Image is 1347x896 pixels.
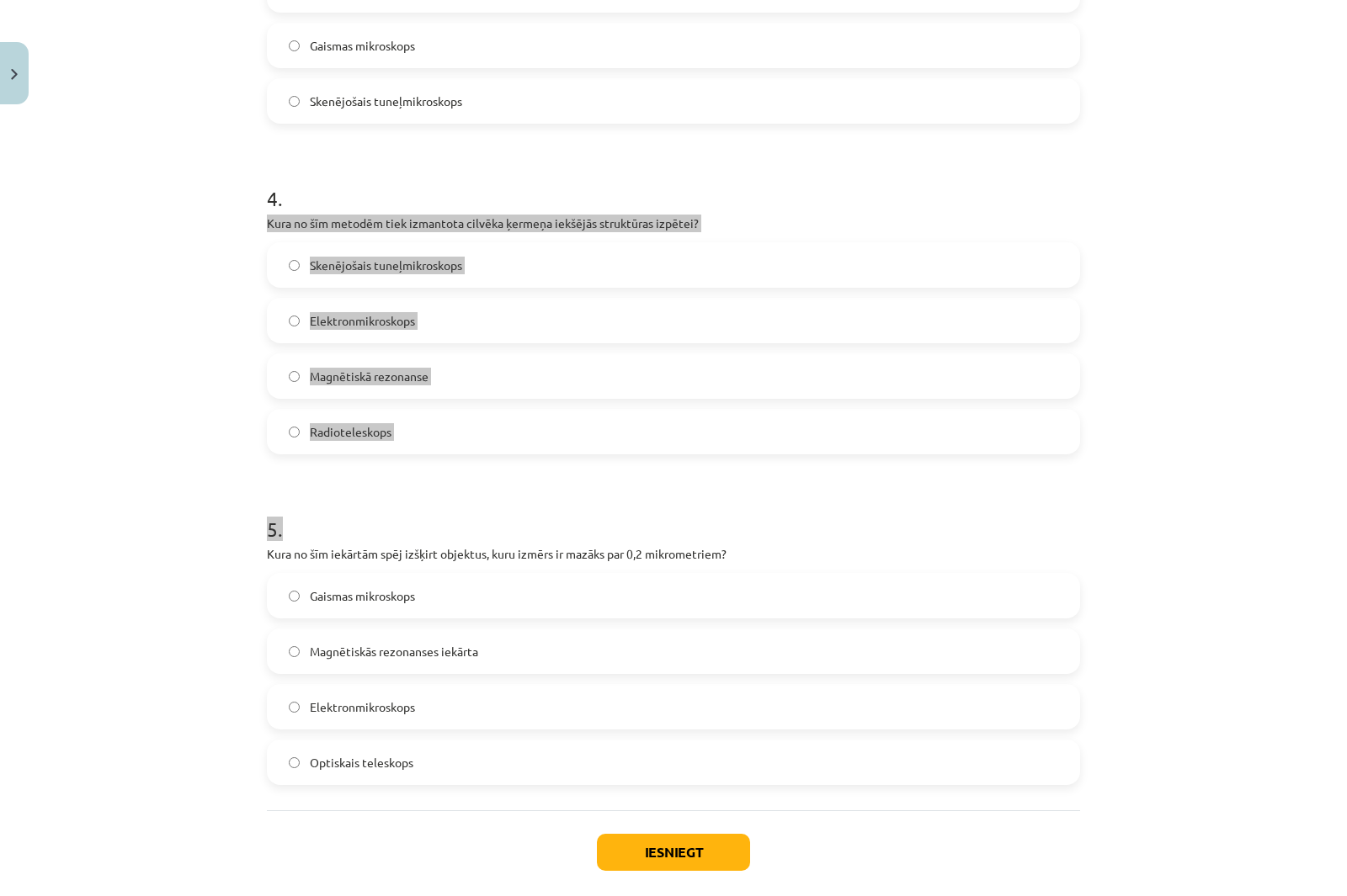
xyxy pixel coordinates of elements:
span: Optiskais teleskops [310,754,413,771]
span: Elektronmikroskops [310,312,415,330]
input: Skenējošais tuneļmikroskops [289,260,300,271]
input: Gaismas mikroskops [289,591,300,602]
span: Skenējošais tuneļmikroskops [310,257,462,274]
span: Skenējošais tuneļmikroskops [310,93,462,110]
span: Radioteleskops [310,423,391,441]
h1: 5 . [267,488,1080,540]
span: Gaismas mikroskops [310,587,415,605]
img: icon-close-lesson-0947bae3869378f0d4975bcd49f059093ad1ed9edebbc8119c70593378902aed.svg [11,69,18,80]
input: Magnētiskā rezonanse [289,371,300,382]
input: Optiskais teleskops [289,757,300,768]
button: Iesniegt [597,834,750,871]
input: Radioteleskops [289,427,300,437]
input: Gaismas mikroskops [289,40,300,51]
span: Magnētiskās rezonanses iekārta [310,643,478,660]
input: Skenējošais tuneļmikroskops [289,96,300,107]
input: Elektronmikroskops [289,702,300,713]
input: Magnētiskās rezonanses iekārta [289,646,300,657]
h1: 4 . [267,157,1080,209]
span: Gaismas mikroskops [310,37,415,55]
span: Magnētiskā rezonanse [310,368,429,385]
p: Kura no šīm metodēm tiek izmantota cilvēka ķermeņa iekšējās struktūras izpētei? [267,215,1080,232]
p: Kura no šīm iekārtām spēj izšķirt objektus, kuru izmērs ir mazāks par 0,2 mikrometriem? [267,545,1080,563]
input: Elektronmikroskops [289,315,300,326]
span: Elektronmikroskops [310,698,415,716]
